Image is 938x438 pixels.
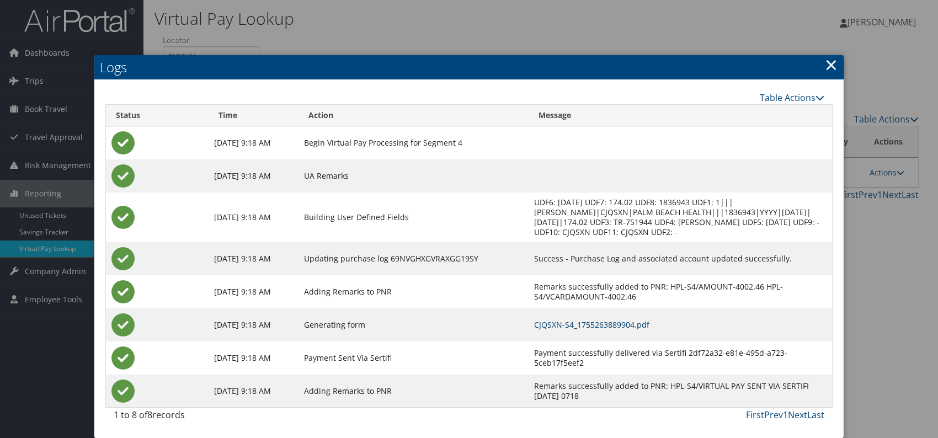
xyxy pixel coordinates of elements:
[114,408,279,427] div: 1 to 8 of records
[807,409,824,421] a: Last
[209,159,299,193] td: [DATE] 9:18 AM
[299,126,529,159] td: Begin Virtual Pay Processing for Segment 4
[299,159,529,193] td: UA Remarks
[209,341,299,375] td: [DATE] 9:18 AM
[299,242,529,275] td: Updating purchase log 69NVGHXGVRAXGG19SY
[529,105,832,126] th: Message: activate to sort column ascending
[209,126,299,159] td: [DATE] 9:18 AM
[529,275,832,308] td: Remarks successfully added to PNR: HPL-S4/AMOUNT-4002.46 HPL-S4/VCARDAMOUNT-4002.46
[106,105,209,126] th: Status: activate to sort column ascending
[299,375,529,408] td: Adding Remarks to PNR
[825,54,838,76] a: Close
[209,193,299,242] td: [DATE] 9:18 AM
[209,375,299,408] td: [DATE] 9:18 AM
[147,409,152,421] span: 8
[209,308,299,341] td: [DATE] 9:18 AM
[299,341,529,375] td: Payment Sent Via Sertifi
[788,409,807,421] a: Next
[529,375,832,408] td: Remarks successfully added to PNR: HPL-S4/VIRTUAL PAY SENT VIA SERTIFI [DATE] 0718
[209,242,299,275] td: [DATE] 9:18 AM
[529,341,832,375] td: Payment successfully delivered via Sertifi 2df72a32-e81e-495d-a723-5ceb17f5eef2
[534,319,649,330] a: CJQSXN-S4_1755263889904.pdf
[529,193,832,242] td: UDF6: [DATE] UDF7: 174.02 UDF8: 1836943 UDF1: 1|||[PERSON_NAME]|CJQSXN|PALM BEACH HEALTH|||183694...
[94,55,844,79] h2: Logs
[764,409,783,421] a: Prev
[529,242,832,275] td: Success - Purchase Log and associated account updated successfully.
[760,92,824,104] a: Table Actions
[299,308,529,341] td: Generating form
[299,105,529,126] th: Action: activate to sort column ascending
[209,275,299,308] td: [DATE] 9:18 AM
[209,105,299,126] th: Time: activate to sort column ascending
[299,275,529,308] td: Adding Remarks to PNR
[783,409,788,421] a: 1
[746,409,764,421] a: First
[299,193,529,242] td: Building User Defined Fields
